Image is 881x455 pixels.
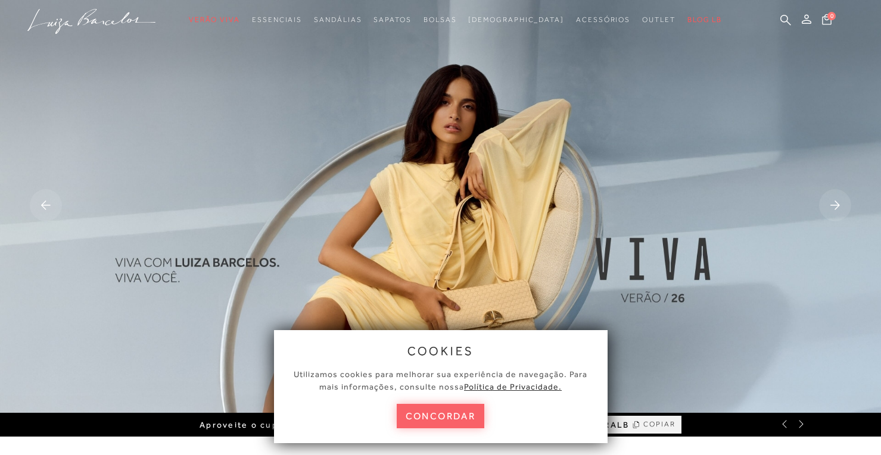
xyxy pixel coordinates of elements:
span: Sandálias [314,15,362,24]
span: Utilizamos cookies para melhorar sua experiência de navegação. Para mais informações, consulte nossa [294,369,587,391]
span: 0 [827,12,836,20]
button: 0 [818,13,835,29]
span: Bolsas [424,15,457,24]
span: Sapatos [373,15,411,24]
span: Essenciais [252,15,302,24]
a: noSubCategoriesText [373,9,411,31]
span: Aproveite o cupom de primeira compra [200,420,391,430]
a: Política de Privacidade. [464,382,562,391]
span: Outlet [642,15,675,24]
span: Acessórios [576,15,630,24]
a: BLOG LB [687,9,722,31]
a: noSubCategoriesText [642,9,675,31]
a: noSubCategoriesText [189,9,240,31]
span: cookies [407,344,474,357]
a: noSubCategoriesText [468,9,564,31]
span: [DEMOGRAPHIC_DATA] [468,15,564,24]
a: noSubCategoriesText [252,9,302,31]
a: noSubCategoriesText [424,9,457,31]
a: noSubCategoriesText [576,9,630,31]
button: concordar [397,404,485,428]
span: BLOG LB [687,15,722,24]
a: noSubCategoriesText [314,9,362,31]
span: COPIAR [643,419,675,430]
span: Verão Viva [189,15,240,24]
